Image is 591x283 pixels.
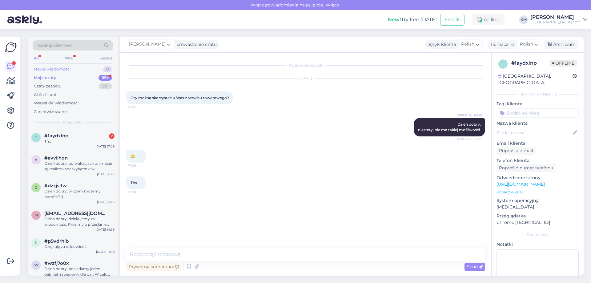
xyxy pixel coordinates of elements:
div: Web [64,54,74,62]
div: 0 [103,66,112,72]
b: New! [388,17,401,22]
span: [PERSON_NAME] [129,41,166,48]
p: [MEDICAL_DATA] [497,204,579,210]
span: Moje czaty [63,119,83,125]
div: online [472,14,505,25]
div: 2 [109,133,115,139]
span: Send [467,264,483,269]
span: #1aydxlnp [44,133,68,139]
div: Poproś o numer telefonu [497,164,556,172]
div: Wszystkie wiadomości [34,100,79,106]
span: malwina1990821@wp.pl [44,211,108,216]
p: Email klienta [497,140,579,147]
span: [PERSON_NAME] [457,113,483,118]
input: Dodaj nazwę [497,129,572,136]
div: Rozpoczął się czat [126,63,485,68]
a: [PERSON_NAME][GEOGRAPHIC_DATA] ***** [530,15,587,25]
span: #avviihon [44,155,68,161]
div: Dziękuję za odpowiedź [44,244,115,249]
div: 99+ [99,83,112,89]
div: # 1aydxlnp [511,59,550,67]
div: Informacje o kliencie [497,91,579,97]
p: Telefon klienta [497,157,579,164]
p: Odwiedzone strony [497,175,579,181]
div: Dzień dobry, posiadamy jeden gabinet zabiegowy dla par. W celu ustalenia szczegółów, prosimy o be... [44,266,115,277]
span: Thx [131,180,137,185]
input: Dodać etykietę [497,108,579,118]
div: [DATE] 8:26 [97,200,115,204]
div: Język Klienta [425,41,456,48]
div: Poproś o e-mail [497,147,536,155]
p: Notatki [497,241,579,248]
span: w [34,263,38,267]
div: Prywatny komentarz [126,263,181,271]
span: Offline [550,60,577,67]
button: Emails [440,14,464,26]
div: Zarchiwizowane [34,109,67,115]
span: #p9vdrhib [44,238,69,244]
span: #wzfj7o0x [44,261,69,266]
div: Moje czaty [34,75,56,81]
div: AI Assistant [34,92,57,98]
div: Nowe wiadomości [34,66,71,72]
p: Chrome [TECHNICAL_ID] [497,219,579,226]
span: Włącz [324,2,341,8]
span: Widziane ✓ 17:06 [456,137,483,141]
span: 17:08 [128,163,151,168]
span: 17:05 [128,105,151,109]
div: Socials [98,54,113,62]
div: Thx [44,139,115,144]
span: d [34,185,38,190]
div: All [33,54,40,62]
span: Polish [520,41,533,48]
p: Tagi klienta [497,101,579,107]
span: #dzzjslfw [44,183,67,188]
div: [DATE] 8:27 [97,172,115,176]
div: prowadzenie czatu [174,41,217,48]
div: Dzień dobry, w czym możemy pomóc? :) [44,188,115,200]
div: Dodatkowy [497,232,579,237]
div: [DATE] 11:08 [96,249,115,254]
div: Try free [DATE]: [388,16,438,23]
span: 1 [35,135,37,140]
span: m [34,213,38,217]
p: Nazwa klienta [497,120,579,127]
span: Czy można skorzystać u Was z serwisu rowerowego? [131,95,229,100]
span: p [35,241,38,245]
div: [DATE] 14:36 [95,227,115,232]
span: Polish [461,41,474,48]
span: Szukaj klientów [38,42,72,49]
p: Przeglądarka [497,213,579,219]
a: [URL][DOMAIN_NAME] [497,181,545,187]
div: Dzień dobry, dziękujemy za wiadomość. Prosimy o przesłanie zapytania bezpośrendio do osoby odpowi... [44,216,115,227]
span: 😳 [131,154,135,159]
div: Dzień dobry, po wakacjach animacje są realizowane wyłącznie w weekendy. Proszę o wskazanie adresu... [44,161,115,172]
div: Czaty zespołu [34,83,62,89]
div: KM [519,15,528,24]
div: Tłumacz na [488,41,515,48]
div: [DATE] 17:08 [95,144,115,149]
p: System operacyjny [497,197,579,204]
div: Archiwum [544,40,578,49]
span: a [35,157,38,162]
p: Zobacz więcej ... [497,189,579,195]
div: [GEOGRAPHIC_DATA], [GEOGRAPHIC_DATA] [498,73,573,86]
span: 17:08 [128,190,151,194]
div: [DATE] [126,75,485,81]
img: Askly Logo [5,42,17,53]
div: 99+ [98,75,112,81]
div: [PERSON_NAME] [530,15,581,20]
span: 1 [502,62,504,66]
